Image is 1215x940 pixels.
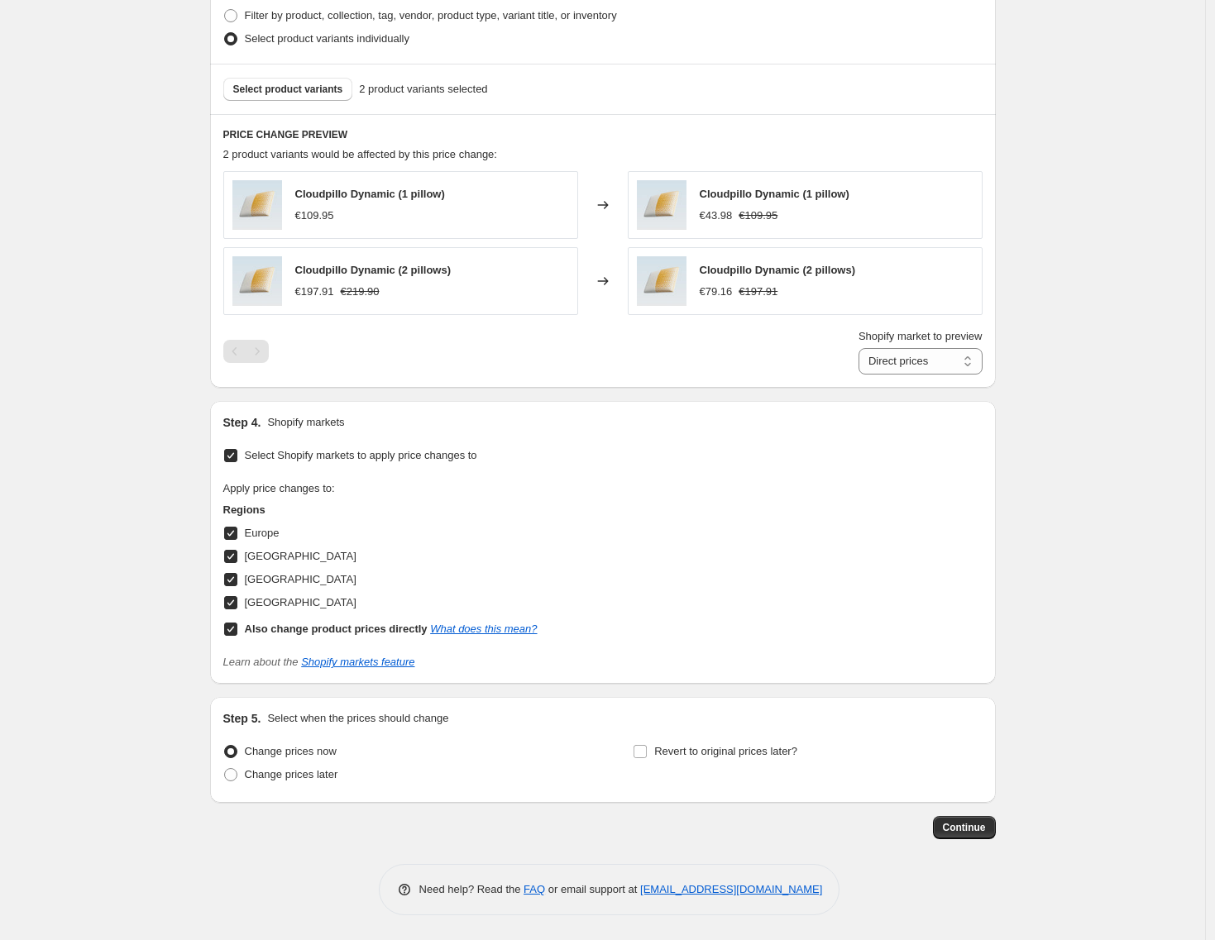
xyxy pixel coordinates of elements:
span: [GEOGRAPHIC_DATA] [245,550,356,562]
i: Learn about the [223,656,415,668]
span: Need help? Read the [419,883,524,895]
span: Cloudpillo Dynamic (1 pillow) [700,188,849,200]
span: Select Shopify markets to apply price changes to [245,449,477,461]
span: Cloudpillo Dynamic (2 pillows) [700,264,856,276]
img: single-cloudpillo-dynamic_80x.jpg [232,256,282,306]
img: single-cloudpillo-dynamic_80x.jpg [232,180,282,230]
span: or email support at [545,883,640,895]
span: Shopify market to preview [859,330,983,342]
button: Select product variants [223,78,353,101]
h6: PRICE CHANGE PREVIEW [223,128,983,141]
span: Apply price changes to: [223,482,335,494]
div: €197.91 [295,284,334,300]
p: Shopify markets [267,414,344,431]
b: Also change product prices directly [245,623,428,635]
img: single-cloudpillo-dynamic_80x.jpg [637,256,686,306]
a: Shopify markets feature [301,656,414,668]
a: What does this mean? [430,623,537,635]
span: Change prices now [245,745,337,757]
span: Cloudpillo Dynamic (1 pillow) [295,188,445,200]
div: €43.98 [700,208,733,224]
span: Cloudpillo Dynamic (2 pillows) [295,264,452,276]
span: [GEOGRAPHIC_DATA] [245,573,356,585]
span: Select product variants [233,83,343,96]
h2: Step 5. [223,710,261,727]
img: single-cloudpillo-dynamic_80x.jpg [637,180,686,230]
span: 2 product variants would be affected by this price change: [223,148,497,160]
strike: €197.91 [739,284,777,300]
span: Revert to original prices later? [654,745,797,757]
strike: €109.95 [739,208,777,224]
span: Continue [943,821,986,834]
span: 2 product variants selected [359,81,487,98]
a: FAQ [524,883,545,895]
h2: Step 4. [223,414,261,431]
p: Select when the prices should change [267,710,448,727]
span: [GEOGRAPHIC_DATA] [245,596,356,608]
nav: Pagination [223,340,269,363]
div: €109.95 [295,208,334,224]
span: Select product variants individually [245,32,409,45]
span: Europe [245,527,280,539]
strike: €219.90 [341,284,380,300]
a: [EMAIL_ADDRESS][DOMAIN_NAME] [640,883,822,895]
span: Change prices later [245,768,338,780]
h3: Regions [223,502,538,518]
div: €79.16 [700,284,733,300]
span: Filter by product, collection, tag, vendor, product type, variant title, or inventory [245,9,617,21]
button: Continue [933,816,996,839]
